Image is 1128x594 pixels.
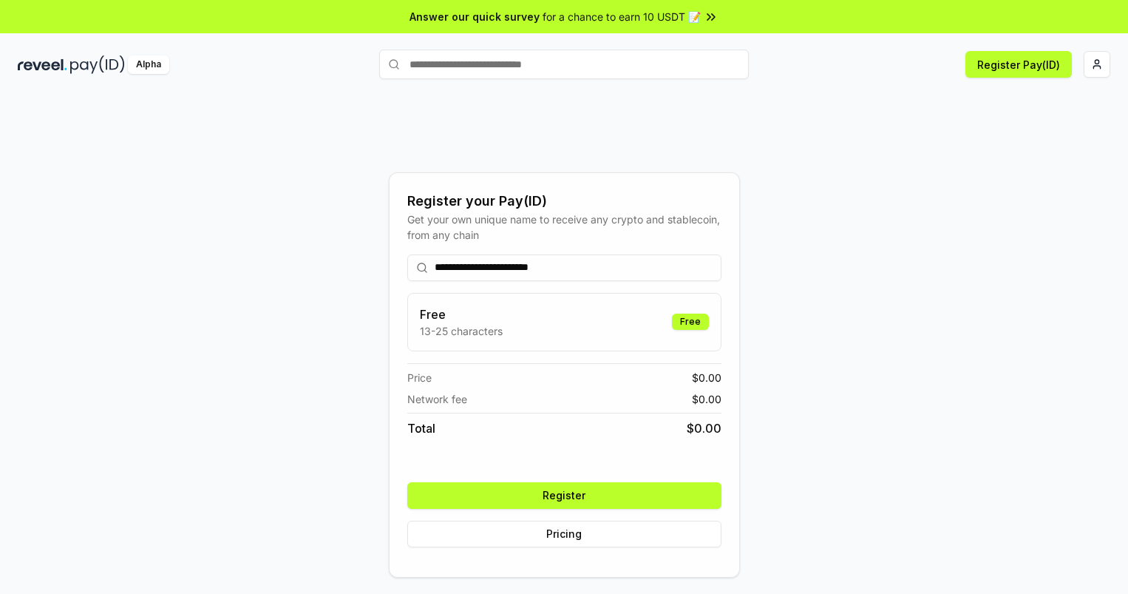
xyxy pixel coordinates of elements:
[672,314,709,330] div: Free
[407,391,467,407] span: Network fee
[692,370,721,385] span: $ 0.00
[407,482,721,509] button: Register
[420,306,503,323] h3: Free
[407,370,432,385] span: Price
[965,51,1072,78] button: Register Pay(ID)
[407,521,721,547] button: Pricing
[18,55,67,74] img: reveel_dark
[70,55,125,74] img: pay_id
[692,391,721,407] span: $ 0.00
[687,419,721,437] span: $ 0.00
[407,191,721,212] div: Register your Pay(ID)
[420,323,503,339] p: 13-25 characters
[543,9,701,24] span: for a chance to earn 10 USDT 📝
[407,419,435,437] span: Total
[410,9,540,24] span: Answer our quick survey
[407,212,721,243] div: Get your own unique name to receive any crypto and stablecoin, from any chain
[128,55,169,74] div: Alpha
